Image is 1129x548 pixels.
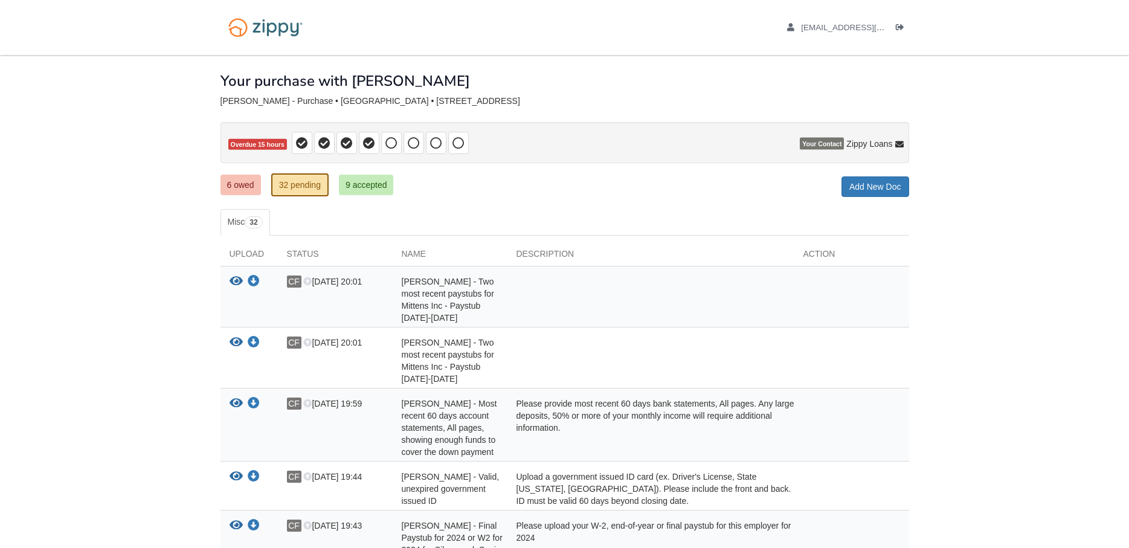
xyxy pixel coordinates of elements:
span: [PERSON_NAME] - Two most recent paystubs for Mittens Inc - Paystub [DATE]-[DATE] [402,277,494,323]
span: CF [287,398,301,410]
button: View Cheyann Fortin - Valid, unexpired government issued ID [230,471,243,483]
span: CF [287,276,301,288]
span: CF [287,520,301,532]
span: CF [287,471,301,483]
button: View Cheyann Fortin - Two most recent paystubs for Mittens Inc - Paystub 8/1/25-8/15/25 [230,337,243,349]
span: [DATE] 19:59 [303,399,362,408]
a: Download Cheyann Fortin - Final Paystub for 2024 or W2 for 2024 for Silvercreek Senior Living Com... [248,521,260,531]
h1: Your purchase with [PERSON_NAME] [220,73,470,89]
div: Upload a government issued ID card (ex. Driver's License, State [US_STATE], [GEOGRAPHIC_DATA]). P... [507,471,794,507]
a: Download Cheyann Fortin - Most recent 60 days account statements, All pages, showing enough funds... [248,399,260,409]
span: Overdue 15 hours [228,139,287,150]
button: View Cheyann Fortin - Most recent 60 days account statements, All pages, showing enough funds to ... [230,398,243,410]
div: Action [794,248,909,266]
div: [PERSON_NAME] - Purchase • [GEOGRAPHIC_DATA] • [STREET_ADDRESS] [220,96,909,106]
a: edit profile [787,23,940,35]
span: [DATE] 20:01 [303,338,362,347]
button: View Cheyann Fortin - Two most recent paystubs for Mittens Inc - Paystub 8/16/25-8/31/25 [230,276,243,288]
span: Your Contact [800,138,844,150]
span: [DATE] 19:43 [303,521,362,530]
a: Log out [896,23,909,35]
div: Description [507,248,794,266]
div: Upload [220,248,278,266]
span: [DATE] 19:44 [303,472,362,482]
span: [PERSON_NAME] - Two most recent paystubs for Mittens Inc - Paystub [DATE]-[DATE] [402,338,494,384]
a: 6 owed [220,175,261,195]
a: Misc [220,209,270,236]
a: Download Cheyann Fortin - Two most recent paystubs for Mittens Inc - Paystub 8/16/25-8/31/25 [248,277,260,287]
img: Logo [220,12,310,43]
span: 32 [245,216,262,228]
span: CF [287,337,301,349]
span: melfort73@hotmail.com [801,23,939,32]
a: Download Cheyann Fortin - Valid, unexpired government issued ID [248,472,260,482]
a: 32 pending [271,173,329,196]
div: Please provide most recent 60 days bank statements, All pages. Any large deposits, 50% or more of... [507,398,794,458]
span: [PERSON_NAME] - Valid, unexpired government issued ID [402,472,500,506]
button: View Cheyann Fortin - Final Paystub for 2024 or W2 for 2024 for Silvercreek Senior Living Community [230,520,243,532]
span: Zippy Loans [846,138,892,150]
a: Download Cheyann Fortin - Two most recent paystubs for Mittens Inc - Paystub 8/1/25-8/15/25 [248,338,260,348]
span: [PERSON_NAME] - Most recent 60 days account statements, All pages, showing enough funds to cover ... [402,399,497,457]
a: Add New Doc [841,176,909,197]
span: [DATE] 20:01 [303,277,362,286]
div: Status [278,248,393,266]
div: Name [393,248,507,266]
a: 9 accepted [339,175,394,195]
